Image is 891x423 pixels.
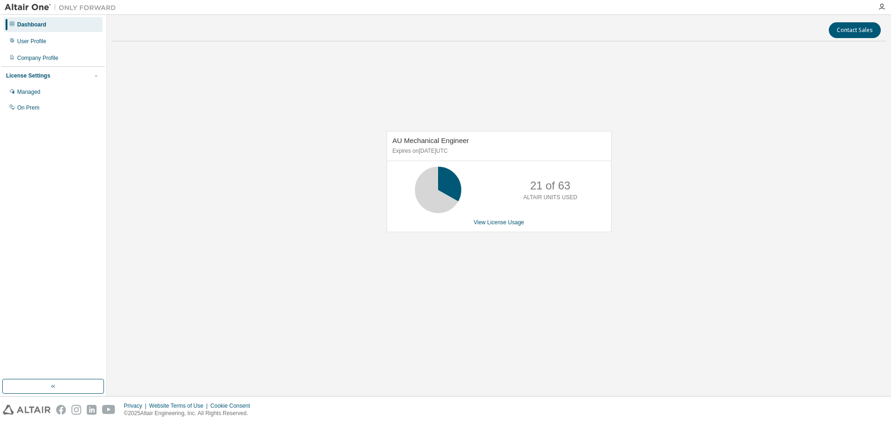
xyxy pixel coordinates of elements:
[523,194,577,202] p: ALTAIR UNITS USED
[17,88,40,96] div: Managed
[530,178,570,194] p: 21 of 63
[393,147,603,155] p: Expires on [DATE] UTC
[17,38,46,45] div: User Profile
[474,219,524,226] a: View License Usage
[6,72,50,79] div: License Settings
[124,410,256,417] p: © 2025 Altair Engineering, Inc. All Rights Reserved.
[17,104,39,111] div: On Prem
[87,405,97,415] img: linkedin.svg
[149,402,210,410] div: Website Terms of Use
[210,402,255,410] div: Cookie Consent
[829,22,881,38] button: Contact Sales
[393,137,469,144] span: AU Mechanical Engineer
[56,405,66,415] img: facebook.svg
[71,405,81,415] img: instagram.svg
[3,405,51,415] img: altair_logo.svg
[17,54,58,62] div: Company Profile
[17,21,46,28] div: Dashboard
[124,402,149,410] div: Privacy
[5,3,121,12] img: Altair One
[102,405,116,415] img: youtube.svg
